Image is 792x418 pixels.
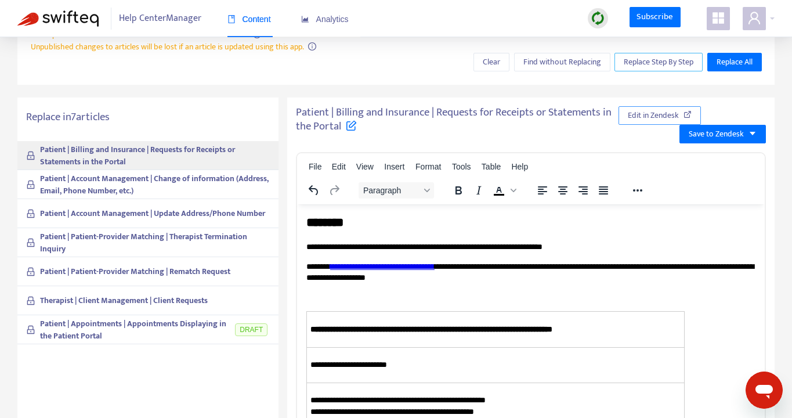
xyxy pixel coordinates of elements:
button: Save to Zendeskcaret-down [679,125,766,143]
button: Clear [473,53,509,71]
button: Justify [594,182,613,199]
span: Edit in Zendesk [628,109,679,122]
span: user [747,11,761,25]
span: lock [26,267,35,276]
strong: Patient | Account Management | Update Address/Phone Number [40,207,265,220]
strong: Patient | Account Management | Change of information (Address, Email, Phone Number, etc.) [40,172,269,197]
strong: Therapist | Client Management | Client Requests [40,294,208,307]
span: info-circle [308,42,316,51]
span: Unpublished changes to articles will be lost if an article is updated using this app. [31,40,304,53]
button: Align right [573,182,593,199]
span: Help [511,162,528,171]
span: View [356,162,374,171]
button: Italic [469,182,489,199]
button: Reveal or hide additional toolbar items [628,182,648,199]
span: lock [26,238,35,247]
button: Edit in Zendesk [619,106,701,125]
div: Text color Black [489,182,518,199]
button: Bold [449,182,468,199]
span: caret-down [748,129,757,138]
img: Swifteq [17,10,99,27]
span: Tools [452,162,471,171]
span: File [309,162,322,171]
span: lock [26,325,35,334]
h5: Patient | Billing and Insurance | Requests for Receipts or Statements in the Portal [296,106,619,139]
span: lock [26,151,35,160]
span: Replace Step By Step [624,56,693,69]
button: Align left [533,182,552,199]
button: Redo [324,182,344,199]
span: lock [26,180,35,189]
span: appstore [711,11,725,25]
iframe: Button to launch messaging window [746,372,783,409]
button: Replace All [707,53,762,71]
a: Subscribe [630,7,681,28]
span: DRAFT [235,323,267,336]
span: Clear [483,56,500,69]
span: lock [26,296,35,305]
strong: Patient | Patient-Provider Matching | Therapist Termination Inquiry [40,230,247,255]
button: Replace Step By Step [614,53,703,71]
span: book [227,15,236,23]
strong: Patient | Appointments | Appointments Displaying in the Patient Portal [40,317,226,343]
span: Content [227,15,271,24]
span: Save to Zendesk [689,128,744,140]
span: Find without Replacing [523,56,601,69]
button: Undo [304,182,324,199]
button: Find without Replacing [514,53,610,71]
h5: Replace in 7 articles [26,111,270,124]
span: Analytics [301,15,349,24]
span: Help Center Manager [119,8,201,30]
button: Block Paragraph [359,182,434,199]
span: lock [26,209,35,218]
span: Edit [332,162,346,171]
span: area-chart [301,15,309,23]
img: sync.dc5367851b00ba804db3.png [591,11,605,26]
span: Table [482,162,501,171]
span: Paragraph [363,186,420,195]
span: Format [415,162,441,171]
strong: Patient | Patient-Provider Matching | Rematch Request [40,265,230,278]
strong: Patient | Billing and Insurance | Requests for Receipts or Statements in the Portal [40,143,235,168]
span: Replace All [717,56,753,69]
span: Insert [384,162,404,171]
button: Align center [553,182,573,199]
